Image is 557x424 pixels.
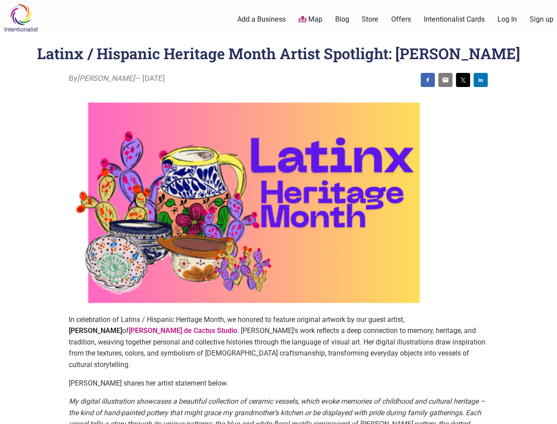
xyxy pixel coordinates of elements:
h1: Latinx / Hispanic Heritage Month Artist Spotlight: [PERSON_NAME] [37,43,520,63]
a: Add a Business [237,15,286,24]
a: [PERSON_NAME] de Cactus Studio [129,326,237,335]
img: linkedin sharing button [477,76,484,83]
a: Store [362,15,378,24]
img: facebook sharing button [424,76,431,83]
img: email sharing button [442,76,449,83]
a: Intentionalist Cards [424,15,485,24]
p: [PERSON_NAME] shares her artist statement below. [69,378,488,389]
a: Offers [391,15,411,24]
a: Log In [497,15,517,24]
strong: [PERSON_NAME] [69,326,122,335]
p: In celebration of Latinx / Hispanic Heritage Month, we honored to feature original artwork by our... [69,314,488,371]
a: Sign up [530,15,553,24]
span: By — [DATE] [69,73,165,84]
a: Blog [335,15,349,24]
a: Map [299,15,322,25]
i: [PERSON_NAME] [77,74,135,83]
img: twitter sharing button [460,76,467,83]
